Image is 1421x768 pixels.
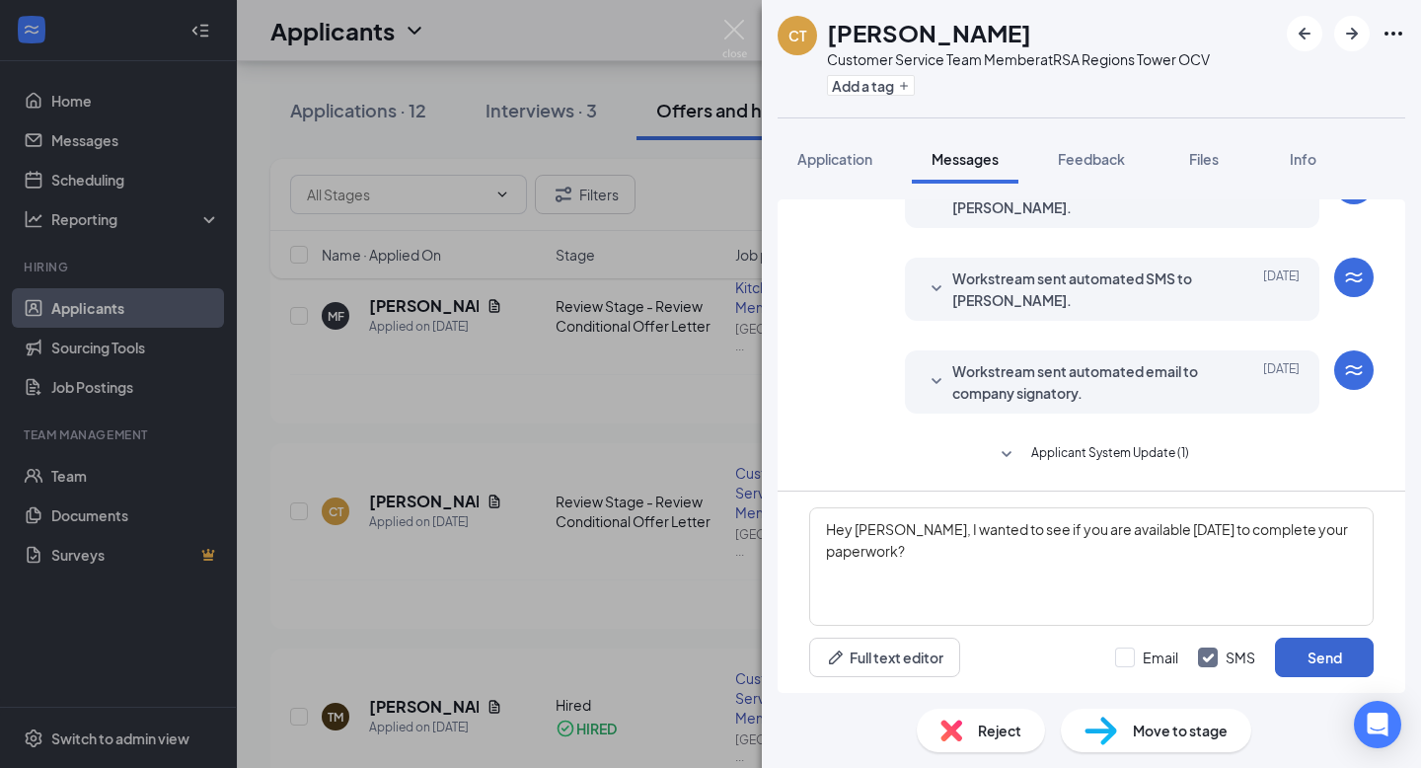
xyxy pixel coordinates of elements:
[827,75,915,96] button: PlusAdd a tag
[952,360,1211,404] span: Workstream sent automated email to company signatory.
[1263,268,1300,311] span: [DATE]
[952,268,1211,311] span: Workstream sent automated SMS to [PERSON_NAME].
[1382,22,1405,45] svg: Ellipses
[1293,22,1316,45] svg: ArrowLeftNew
[1334,16,1370,51] button: ArrowRight
[1342,358,1366,382] svg: WorkstreamLogo
[1189,150,1219,168] span: Files
[1031,443,1189,467] span: Applicant System Update (1)
[1340,22,1364,45] svg: ArrowRight
[827,49,1210,69] div: Customer Service Team Member at RSA Regions Tower OCV
[809,507,1374,626] textarea: Hey [PERSON_NAME], I wanted to see if you are available [DATE] to complete your paperwork?
[1058,150,1125,168] span: Feedback
[1290,150,1316,168] span: Info
[797,150,872,168] span: Application
[827,16,1031,49] h1: [PERSON_NAME]
[809,638,960,677] button: Full text editorPen
[995,443,1018,467] svg: SmallChevronDown
[925,277,948,301] svg: SmallChevronDown
[788,26,806,45] div: CT
[1342,266,1366,289] svg: WorkstreamLogo
[932,150,999,168] span: Messages
[1133,720,1228,741] span: Move to stage
[1354,701,1401,748] div: Open Intercom Messenger
[826,648,846,667] svg: Pen
[1263,360,1300,404] span: [DATE]
[1275,638,1374,677] button: Send
[898,80,910,92] svg: Plus
[995,443,1189,467] button: SmallChevronDownApplicant System Update (1)
[925,370,948,394] svg: SmallChevronDown
[978,720,1021,741] span: Reject
[1287,16,1322,51] button: ArrowLeftNew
